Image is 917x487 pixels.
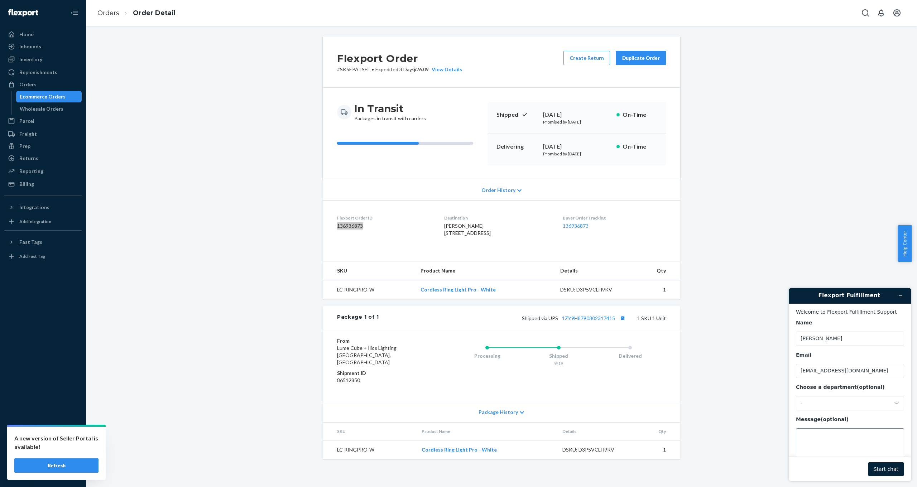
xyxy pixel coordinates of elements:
a: 1ZY9H8790302317415 [562,315,615,321]
div: Shipped [523,352,595,360]
dt: Shipment ID [337,370,423,377]
p: Promised by [DATE] [543,119,611,125]
div: Freight [19,130,37,138]
dt: Destination [444,215,551,221]
div: Packages in transit with carriers [354,102,426,122]
a: Home [4,29,82,40]
div: DSKU: D3P5VCLH9KV [560,286,628,293]
th: Qty [633,261,680,280]
div: Orders [19,81,37,88]
a: Add Fast Tag [4,251,82,262]
th: SKU [323,423,416,440]
dd: 86512850 [337,377,423,384]
p: On-Time [623,111,657,119]
div: Processing [451,352,523,360]
div: Duplicate Order [622,54,660,62]
a: Orders [97,9,119,17]
div: DSKU: D3P5VCLH9KV [562,446,630,453]
div: Add Fast Tag [19,253,45,259]
div: View Details [429,66,462,73]
td: LC-RINGPRO-W [323,440,416,459]
a: Returns [4,153,82,164]
div: [DATE] [543,143,611,151]
a: Cordless Ring Light Pro - White [421,286,496,293]
div: Add Integration [19,218,51,225]
button: Talk to Support [4,443,82,454]
span: Package History [479,409,518,416]
img: Flexport logo [8,9,38,16]
div: Reporting [19,168,43,175]
div: Parcel [19,117,34,125]
span: Shipped via UPS [522,315,627,321]
div: Inbounds [19,43,41,50]
button: Copy tracking number [618,313,627,323]
div: 1 SKU 1 Unit [379,313,666,323]
p: # SK5EPATSEL / $26.09 [337,66,462,73]
a: Freight [4,128,82,140]
span: • [371,66,374,72]
dd: 136936873 [337,222,433,230]
a: Cordless Ring Light Pro - White [422,447,497,453]
span: Expedited 3 Day [375,66,412,72]
span: [PERSON_NAME] [STREET_ADDRESS] [444,223,491,236]
div: Integrations [19,204,49,211]
p: On-Time [623,143,657,151]
span: Chat [17,5,32,11]
td: 1 [635,440,680,459]
button: Open account menu [890,6,904,20]
button: Open notifications [874,6,888,20]
p: A new version of Seller Portal is available! [14,434,99,451]
a: Order Detail [133,9,176,17]
a: Inventory [4,54,82,65]
a: Inbounds [4,41,82,52]
ol: breadcrumbs [92,3,181,24]
div: 9/19 [523,360,595,366]
dt: Flexport Order ID [337,215,433,221]
div: Home [19,31,34,38]
div: Wholesale Orders [20,105,63,112]
div: Ecommerce Orders [20,93,66,100]
div: Billing [19,180,34,188]
h3: In Transit [354,102,426,115]
div: Inventory [19,56,42,63]
span: Order History [481,187,515,194]
button: Give Feedback [4,467,82,478]
a: 136936873 [563,223,589,229]
button: Help Center [898,225,912,262]
th: Details [557,423,635,440]
div: Returns [19,155,38,162]
a: Billing [4,178,82,190]
td: LC-RINGPRO-W [323,280,415,299]
th: Details [554,261,633,280]
button: Integrations [4,202,82,213]
button: Create Return [563,51,610,65]
a: Prep [4,140,82,152]
th: SKU [323,261,415,280]
td: 1 [633,280,680,299]
a: Reporting [4,165,82,177]
th: Qty [635,423,680,440]
span: Lume Cube + Ilios Lighting [GEOGRAPHIC_DATA], [GEOGRAPHIC_DATA] [337,345,397,365]
h2: Flexport Order [337,51,462,66]
a: Replenishments [4,67,82,78]
a: Ecommerce Orders [16,91,82,102]
th: Product Name [415,261,554,280]
a: Wholesale Orders [16,103,82,115]
div: Package 1 of 1 [337,313,379,323]
div: Prep [19,143,30,150]
p: Delivering [496,143,537,151]
dt: From [337,337,423,344]
iframe: Find more information here [783,282,917,487]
